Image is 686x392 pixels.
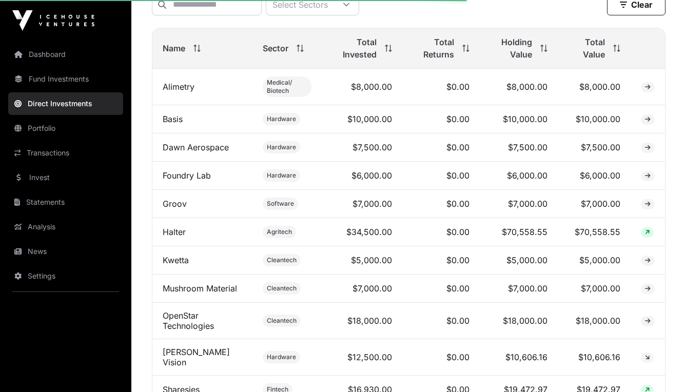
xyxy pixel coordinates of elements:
span: Name [163,42,185,54]
span: Sector [263,42,288,54]
span: Hardware [267,353,296,361]
td: $7,000.00 [480,190,558,218]
td: $18,000.00 [558,303,631,339]
td: $5,000.00 [558,246,631,275]
td: $8,000.00 [322,69,402,105]
td: $7,500.00 [480,133,558,162]
td: $6,000.00 [558,162,631,190]
td: $5,000.00 [322,246,402,275]
td: $0.00 [402,339,480,376]
a: Direct Investments [8,92,123,115]
span: Total Returns [413,36,454,61]
a: Statements [8,191,123,213]
td: $8,000.00 [480,69,558,105]
a: Dawn Aerospace [163,142,229,152]
a: News [8,240,123,263]
a: Mushroom Material [163,283,237,293]
a: Kwetta [163,255,189,265]
td: $10,000.00 [558,105,631,133]
td: $18,000.00 [322,303,402,339]
td: $0.00 [402,190,480,218]
span: Total Value [568,36,605,61]
td: $12,500.00 [322,339,402,376]
td: $70,558.55 [480,218,558,246]
td: $0.00 [402,218,480,246]
iframe: Chat Widget [635,343,686,392]
a: Groov [163,199,187,209]
a: Portfolio [8,117,123,140]
td: $7,000.00 [480,275,558,303]
a: Transactions [8,142,123,164]
td: $0.00 [402,246,480,275]
td: $8,000.00 [558,69,631,105]
span: Total Invested [332,36,377,61]
span: Hardware [267,115,296,123]
a: Invest [8,166,123,189]
td: $0.00 [402,303,480,339]
span: Holding Value [490,36,533,61]
a: Dashboard [8,43,123,66]
span: Cleantech [267,284,297,292]
td: $10,000.00 [322,105,402,133]
td: $70,558.55 [558,218,631,246]
td: $7,000.00 [558,275,631,303]
a: OpenStar Technologies [163,310,214,331]
a: Fund Investments [8,68,123,90]
span: Agritech [267,228,292,236]
span: Hardware [267,171,296,180]
a: Analysis [8,215,123,238]
span: Hardware [267,143,296,151]
td: $10,606.16 [558,339,631,376]
span: Cleantech [267,256,297,264]
td: $6,000.00 [480,162,558,190]
a: Halter [163,227,186,237]
td: $34,500.00 [322,218,402,246]
img: Icehouse Ventures Logo [12,10,94,31]
td: $10,000.00 [480,105,558,133]
td: $7,500.00 [322,133,402,162]
td: $0.00 [402,105,480,133]
a: Basis [163,114,183,124]
td: $0.00 [402,275,480,303]
td: $7,500.00 [558,133,631,162]
td: $5,000.00 [480,246,558,275]
td: $6,000.00 [322,162,402,190]
span: Cleantech [267,317,297,325]
span: Medical/ Biotech [267,79,307,95]
td: $0.00 [402,133,480,162]
td: $7,000.00 [322,275,402,303]
a: Alimetry [163,82,194,92]
td: $7,000.00 [558,190,631,218]
a: Foundry Lab [163,170,211,181]
td: $18,000.00 [480,303,558,339]
span: Software [267,200,294,208]
a: Settings [8,265,123,287]
td: $0.00 [402,162,480,190]
a: [PERSON_NAME] Vision [163,347,230,367]
td: $7,000.00 [322,190,402,218]
td: $10,606.16 [480,339,558,376]
td: $0.00 [402,69,480,105]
